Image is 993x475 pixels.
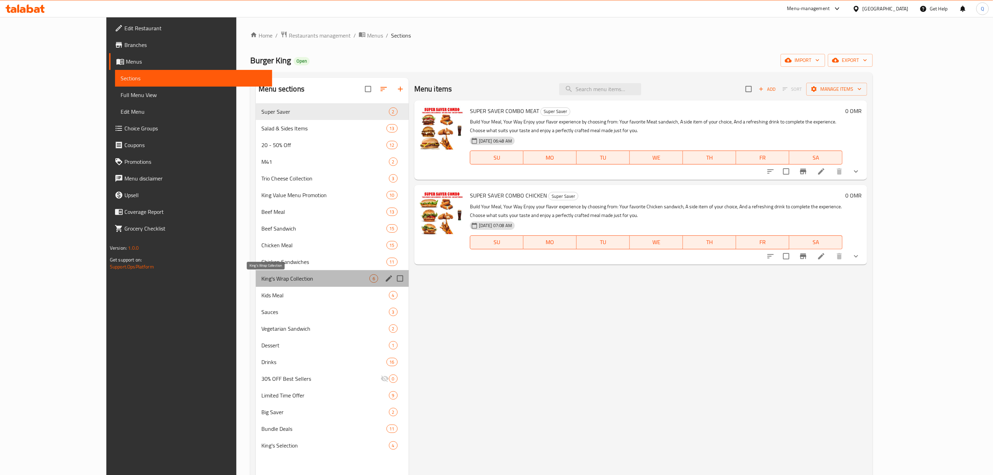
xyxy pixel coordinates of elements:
[261,141,386,149] div: 20 - 50% Off
[389,108,397,115] span: 2
[256,100,409,457] nav: Menu sections
[630,235,683,249] button: WE
[848,248,864,265] button: show more
[256,370,409,387] div: 30% OFF Best Sellers0
[256,270,409,287] div: King's Wrap Collection6edit
[256,287,409,304] div: Kids Meal4
[579,153,627,163] span: TU
[256,103,409,120] div: Super Saver2
[387,242,397,249] span: 15
[470,118,843,135] p: Build Your Meal, Your Way Enjoy your flavor experience by choosing from: Your favorite Meat sandw...
[109,170,272,187] a: Menu disclaimer
[124,141,267,149] span: Coupons
[256,320,409,337] div: Vegetarian Sandwich2
[110,262,154,271] a: Support.OpsPlatform
[387,426,397,432] span: 11
[386,258,398,266] div: items
[762,163,779,180] button: sort-choices
[121,74,267,82] span: Sections
[389,107,398,116] div: items
[795,163,812,180] button: Branch-specific-item
[256,220,409,237] div: Beef Sandwich15
[817,167,825,176] a: Edit menu item
[261,158,389,166] div: M41
[261,124,386,132] span: Salad & Sides Items
[386,208,398,216] div: items
[259,84,304,94] h2: Menu sections
[387,209,397,215] span: 13
[256,404,409,420] div: Big Saver2
[806,83,867,96] button: Manage items
[256,304,409,320] div: Sauces3
[261,174,389,183] span: Trio Cheese Collection
[633,237,680,247] span: WE
[261,408,389,416] span: Big Saver
[359,31,383,40] a: Menus
[789,151,843,164] button: SA
[845,106,862,116] h6: 0 OMR
[756,84,778,95] button: Add
[420,191,464,235] img: SUPER SAVER COMBO CHICKEN
[261,441,389,450] span: King's Selection
[294,57,310,65] div: Open
[389,375,398,383] div: items
[128,243,139,252] span: 1.0.0
[389,392,397,399] span: 9
[559,83,641,95] input: search
[630,151,683,164] button: WE
[381,375,389,383] svg: Inactive section
[686,237,733,247] span: TH
[470,202,843,220] p: Build Your Meal, Your Way Enjoy your flavor experience by choosing from: Your favorite Chicken sa...
[686,153,733,163] span: TH
[367,31,383,40] span: Menus
[389,342,397,349] span: 1
[831,248,848,265] button: delete
[389,408,398,416] div: items
[256,437,409,454] div: King's Selection4
[386,124,398,132] div: items
[792,237,840,247] span: SA
[261,425,386,433] span: Bundle Deals
[124,24,267,32] span: Edit Restaurant
[756,84,778,95] span: Add item
[470,235,523,249] button: SU
[250,31,873,40] nav: breadcrumb
[261,391,389,400] span: Limited Time Offer
[523,151,577,164] button: MO
[389,441,398,450] div: items
[389,308,398,316] div: items
[361,82,375,96] span: Select all sections
[261,341,389,349] div: Dessert
[541,107,570,115] span: Super Saver
[256,137,409,153] div: 20 - 50% Off12
[261,258,386,266] span: Chicken Sandwiches
[473,237,521,247] span: SU
[387,259,397,265] span: 11
[109,203,272,220] a: Coverage Report
[739,153,787,163] span: FR
[109,137,272,153] a: Coupons
[261,208,386,216] span: Beef Meal
[579,237,627,247] span: TU
[256,120,409,137] div: Salad & Sides Items13
[275,31,278,40] li: /
[778,84,806,95] span: Select section first
[109,153,272,170] a: Promotions
[781,54,825,67] button: import
[386,425,398,433] div: items
[280,31,351,40] a: Restaurants management
[833,56,867,65] span: export
[736,235,789,249] button: FR
[391,31,411,40] span: Sections
[389,309,397,315] span: 3
[261,324,389,333] span: Vegetarian Sandwich
[526,237,574,247] span: MO
[369,274,378,283] div: items
[387,359,397,365] span: 16
[109,53,272,70] a: Menus
[256,170,409,187] div: Trio Cheese Collection3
